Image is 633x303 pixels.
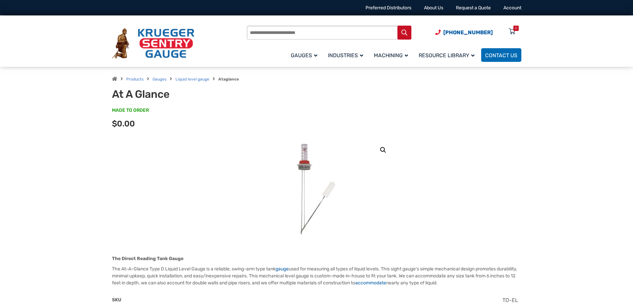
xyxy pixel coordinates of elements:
[112,88,276,100] h1: At A Glance
[419,52,475,59] span: Resource Library
[424,5,443,11] a: About Us
[443,29,493,36] span: [PHONE_NUMBER]
[377,144,389,156] a: View full-screen image gallery
[355,280,386,286] a: accommodate
[287,47,324,63] a: Gauges
[276,139,356,238] img: At A Glance
[503,5,521,11] a: Account
[112,297,121,303] span: SKU
[112,256,183,261] strong: The Direct Reading Tank Gauge
[328,52,363,59] span: Industries
[291,52,317,59] span: Gauges
[126,77,144,81] a: Products
[153,77,166,81] a: Gauges
[515,26,517,31] div: 0
[112,119,135,128] span: $0.00
[415,47,481,63] a: Resource Library
[481,48,521,62] a: Contact Us
[175,77,209,81] a: Liquid level gauge
[370,47,415,63] a: Machining
[485,52,517,59] span: Contact Us
[112,107,149,114] span: MADE TO ORDER
[112,28,194,59] img: Krueger Sentry Gauge
[324,47,370,63] a: Industries
[112,265,521,286] p: The At-A-Glance Type D Liquid Level Gauge is a reliable, swing-arm type tank used for measuring a...
[456,5,491,11] a: Request a Quote
[275,266,289,272] a: gauge
[435,28,493,37] a: Phone Number (920) 434-8860
[374,52,408,59] span: Machining
[366,5,411,11] a: Preferred Distributors
[218,77,239,81] strong: Ataglance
